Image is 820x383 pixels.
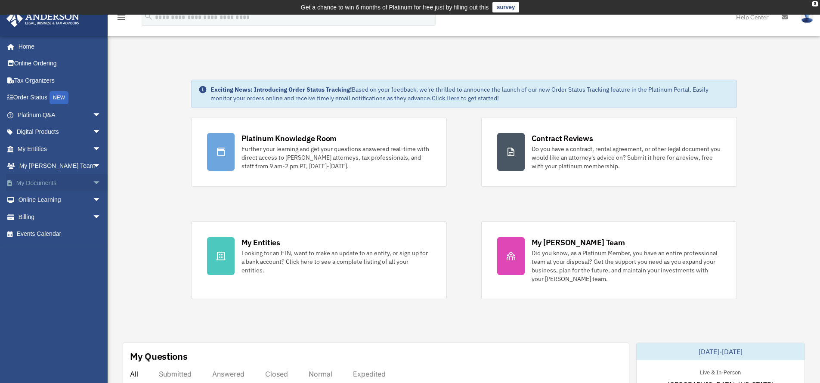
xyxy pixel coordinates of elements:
[6,174,114,191] a: My Documentsarrow_drop_down
[241,249,431,275] div: Looking for an EIN, want to make an update to an entity, or sign up for a bank account? Click her...
[210,85,730,102] div: Based on your feedback, we're thrilled to announce the launch of our new Order Status Tracking fe...
[93,208,110,226] span: arrow_drop_down
[144,12,153,21] i: search
[812,1,818,6] div: close
[532,249,721,283] div: Did you know, as a Platinum Member, you have an entire professional team at your disposal? Get th...
[116,15,127,22] a: menu
[532,237,625,248] div: My [PERSON_NAME] Team
[93,140,110,158] span: arrow_drop_down
[93,124,110,141] span: arrow_drop_down
[130,350,188,363] div: My Questions
[93,158,110,175] span: arrow_drop_down
[637,343,805,360] div: [DATE]-[DATE]
[492,2,519,12] a: survey
[309,370,332,378] div: Normal
[301,2,489,12] div: Get a chance to win 6 months of Platinum for free just by filling out this
[432,94,499,102] a: Click Here to get started!
[6,106,114,124] a: Platinum Q&Aarrow_drop_down
[241,145,431,170] div: Further your learning and get your questions answered real-time with direct access to [PERSON_NAM...
[241,133,337,144] div: Platinum Knowledge Room
[210,86,352,93] strong: Exciting News: Introducing Order Status Tracking!
[6,158,114,175] a: My [PERSON_NAME] Teamarrow_drop_down
[4,10,82,27] img: Anderson Advisors Platinum Portal
[532,133,593,144] div: Contract Reviews
[6,208,114,225] a: Billingarrow_drop_down
[801,11,814,23] img: User Pic
[93,174,110,192] span: arrow_drop_down
[159,370,192,378] div: Submitted
[93,106,110,124] span: arrow_drop_down
[6,55,114,72] a: Online Ordering
[93,191,110,209] span: arrow_drop_down
[6,124,114,141] a: Digital Productsarrow_drop_down
[50,91,68,104] div: NEW
[481,117,737,187] a: Contract Reviews Do you have a contract, rental agreement, or other legal document you would like...
[353,370,386,378] div: Expedited
[241,237,280,248] div: My Entities
[191,221,447,299] a: My Entities Looking for an EIN, want to make an update to an entity, or sign up for a bank accoun...
[693,367,748,376] div: Live & In-Person
[130,370,138,378] div: All
[6,140,114,158] a: My Entitiesarrow_drop_down
[6,72,114,89] a: Tax Organizers
[265,370,288,378] div: Closed
[6,89,114,107] a: Order StatusNEW
[532,145,721,170] div: Do you have a contract, rental agreement, or other legal document you would like an attorney's ad...
[191,117,447,187] a: Platinum Knowledge Room Further your learning and get your questions answered real-time with dire...
[116,12,127,22] i: menu
[6,191,114,209] a: Online Learningarrow_drop_down
[212,370,244,378] div: Answered
[6,38,110,55] a: Home
[6,225,114,243] a: Events Calendar
[481,221,737,299] a: My [PERSON_NAME] Team Did you know, as a Platinum Member, you have an entire professional team at...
